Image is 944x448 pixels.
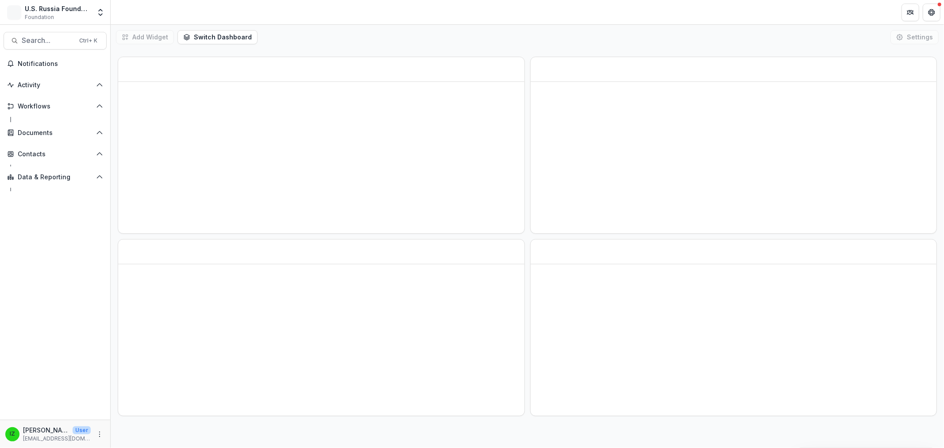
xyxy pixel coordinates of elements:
[18,60,103,68] span: Notifications
[923,4,940,21] button: Get Help
[177,30,258,44] button: Switch Dashboard
[18,151,92,158] span: Contacts
[18,129,92,137] span: Documents
[73,426,91,434] p: User
[94,429,105,440] button: More
[4,32,107,50] button: Search...
[4,78,107,92] button: Open Activity
[4,170,107,184] button: Open Data & Reporting
[25,4,91,13] div: U.S. Russia Foundation
[4,57,107,71] button: Notifications
[10,431,15,437] div: Igor Zevelev
[902,4,919,21] button: Partners
[4,126,107,140] button: Open Documents
[23,425,69,435] p: [PERSON_NAME]
[4,99,107,113] button: Open Workflows
[114,6,152,19] nav: breadcrumb
[4,147,107,161] button: Open Contacts
[22,36,74,45] span: Search...
[94,4,107,21] button: Open entity switcher
[23,435,91,443] p: [EMAIL_ADDRESS][DOMAIN_NAME]
[890,30,939,44] button: Settings
[18,174,92,181] span: Data & Reporting
[18,103,92,110] span: Workflows
[25,13,54,21] span: Foundation
[116,30,174,44] button: Add Widget
[18,81,92,89] span: Activity
[77,36,99,46] div: Ctrl + K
